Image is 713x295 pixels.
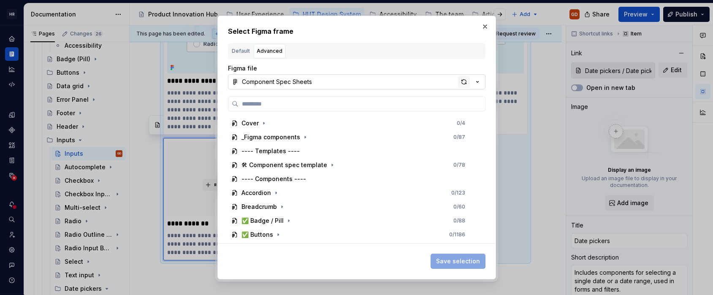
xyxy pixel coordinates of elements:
[241,161,327,169] div: 🛠 Component spec template
[241,230,273,239] div: ✅ Buttons
[241,119,259,127] div: Cover
[453,134,465,141] div: 0 / 87
[453,217,465,224] div: 0 / 88
[241,203,277,211] div: Breadcrumb
[453,203,465,210] div: 0 / 60
[257,47,282,55] div: Advanced
[449,231,465,238] div: 0 / 1186
[228,74,485,89] button: Component Spec Sheets
[228,26,485,36] h2: Select Figma frame
[457,120,465,127] div: 0 / 4
[451,189,465,196] div: 0 / 123
[241,175,306,183] div: ---- Components ----
[241,217,284,225] div: ✅ Badge / Pill
[242,78,312,86] div: Component Spec Sheets
[232,47,250,55] div: Default
[241,133,300,141] div: _Figma components
[241,189,271,197] div: Accordion
[228,64,257,73] label: Figma file
[241,147,300,155] div: ---- Templates ----
[453,162,465,168] div: 0 / 78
